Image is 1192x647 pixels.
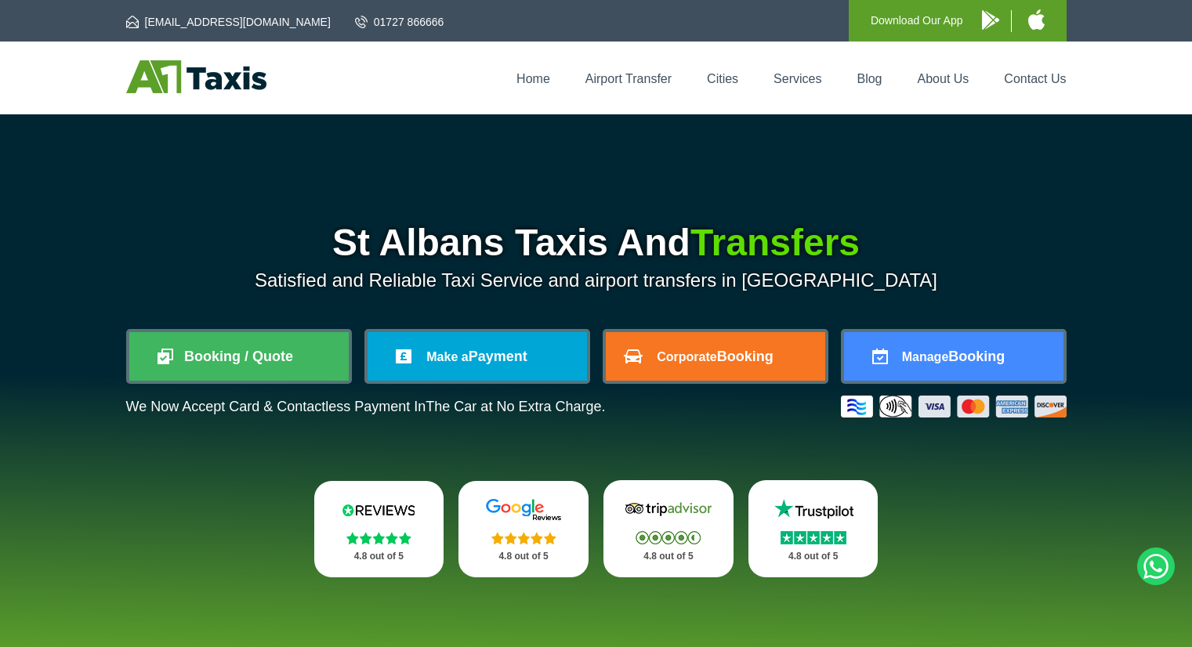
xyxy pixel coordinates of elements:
img: Stars [781,531,846,544]
a: Trustpilot Stars 4.8 out of 5 [748,480,879,577]
a: Contact Us [1004,72,1066,85]
span: Transfers [690,222,860,263]
img: A1 Taxis St Albans LTD [126,60,266,93]
p: 4.8 out of 5 [476,547,571,566]
a: Home [516,72,550,85]
a: Booking / Quote [129,332,349,381]
img: Reviews.io [332,498,426,522]
a: [EMAIL_ADDRESS][DOMAIN_NAME] [126,14,331,30]
p: 4.8 out of 5 [621,547,716,566]
img: Trustpilot [766,497,860,521]
p: Satisfied and Reliable Taxi Service and airport transfers in [GEOGRAPHIC_DATA] [126,269,1067,291]
p: Download Our App [871,11,963,31]
img: Stars [636,531,701,544]
img: Stars [491,532,556,544]
a: About Us [918,72,969,85]
img: Credit And Debit Cards [841,396,1067,417]
a: Blog [857,72,882,85]
a: Cities [707,72,738,85]
span: The Car at No Extra Charge. [426,399,605,414]
span: Manage [902,350,949,363]
img: Tripadvisor [621,497,716,521]
a: ManageBooking [844,332,1063,381]
a: Google Stars 4.8 out of 5 [458,481,589,577]
img: A1 Taxis Android App [982,10,999,30]
p: We Now Accept Card & Contactless Payment In [126,399,606,415]
a: Make aPayment [368,332,587,381]
a: Tripadvisor Stars 4.8 out of 5 [603,480,734,577]
img: A1 Taxis iPhone App [1028,9,1045,30]
p: 4.8 out of 5 [332,547,427,566]
p: 4.8 out of 5 [766,547,861,566]
img: Stars [346,532,411,544]
img: Google [476,498,571,522]
a: Airport Transfer [585,72,672,85]
span: Make a [426,350,468,363]
a: CorporateBooking [606,332,825,381]
a: Reviews.io Stars 4.8 out of 5 [314,481,444,577]
h1: St Albans Taxis And [126,224,1067,262]
a: 01727 866666 [355,14,444,30]
a: Services [774,72,821,85]
span: Corporate [657,350,716,363]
